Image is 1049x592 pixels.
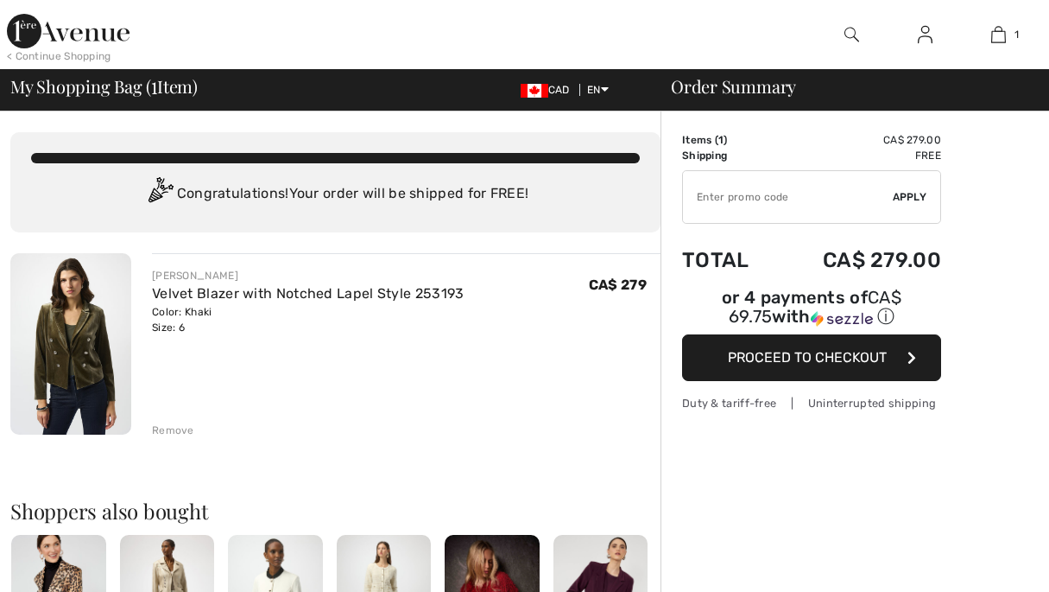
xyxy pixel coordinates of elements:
[589,277,647,293] span: CA$ 279
[904,24,946,46] a: Sign In
[521,84,577,96] span: CAD
[682,290,941,328] div: or 4 payments of with
[844,24,859,45] img: search the website
[728,349,887,366] span: Proceed to Checkout
[31,177,640,212] div: Congratulations! Your order will be shipped for FREE!
[893,189,927,205] span: Apply
[1014,27,1019,42] span: 1
[152,423,194,438] div: Remove
[682,290,941,334] div: or 4 payments ofCA$ 69.75withSezzle Click to learn more about Sezzle
[152,268,464,283] div: [PERSON_NAME]
[152,304,464,335] div: Color: Khaki Size: 6
[10,500,660,521] h2: Shoppers also bought
[918,24,932,45] img: My Info
[10,78,198,95] span: My Shopping Bag ( Item)
[142,177,177,212] img: Congratulation2.svg
[682,395,941,411] div: Duty & tariff-free | Uninterrupted shipping
[10,253,131,435] img: Velvet Blazer with Notched Lapel Style 253193
[811,311,873,327] img: Sezzle
[682,132,775,148] td: Items ( )
[991,24,1006,45] img: My Bag
[650,78,1039,95] div: Order Summary
[718,134,724,146] span: 1
[151,73,157,96] span: 1
[729,287,901,327] span: CA$ 69.75
[682,334,941,381] button: Proceed to Checkout
[152,285,464,302] a: Velvet Blazer with Notched Lapel Style 253193
[963,24,1034,45] a: 1
[7,48,111,64] div: < Continue Shopping
[683,171,893,223] input: Promo code
[775,132,941,148] td: CA$ 279.00
[775,231,941,290] td: CA$ 279.00
[587,84,609,96] span: EN
[682,148,775,163] td: Shipping
[682,231,775,290] td: Total
[7,14,130,48] img: 1ère Avenue
[521,84,548,98] img: Canadian Dollar
[775,148,941,163] td: Free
